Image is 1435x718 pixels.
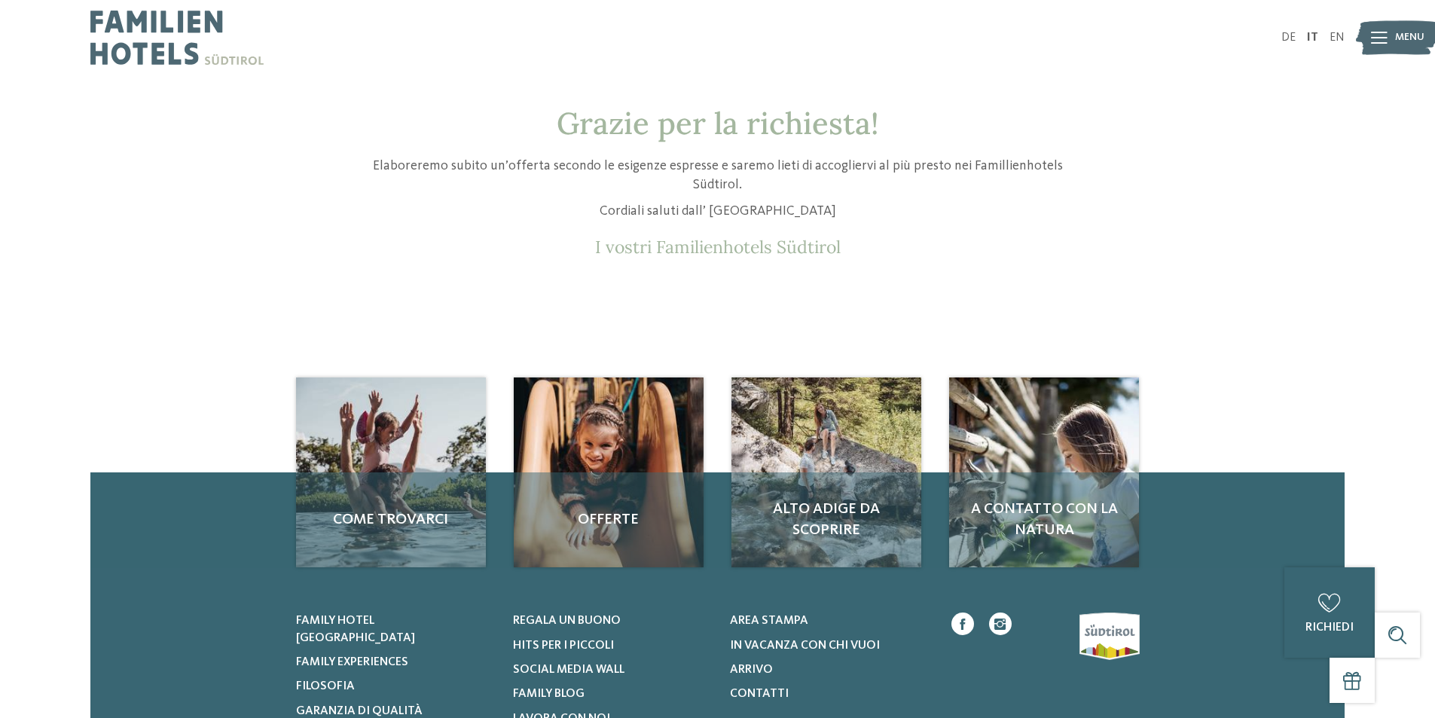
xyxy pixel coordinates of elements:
img: Richiesta [514,377,704,567]
span: Contatti [730,688,789,700]
a: Family experiences [296,654,494,671]
span: Area stampa [730,615,808,627]
a: Hits per i piccoli [513,637,711,654]
a: Arrivo [730,661,928,678]
span: Come trovarci [311,509,471,530]
img: Richiesta [731,377,921,567]
a: Richiesta Offerte [514,377,704,567]
span: A contatto con la natura [964,499,1124,541]
span: Social Media Wall [513,664,624,676]
p: I vostri Familienhotels Südtirol [360,237,1076,258]
span: Garanzia di qualità [296,705,423,717]
span: Hits per i piccoli [513,640,614,652]
span: Family Blog [513,688,585,700]
span: richiedi [1305,622,1354,634]
span: Menu [1395,30,1424,45]
a: Regala un buono [513,613,711,629]
span: Filosofia [296,680,355,692]
p: Cordiali saluti dall’ [GEOGRAPHIC_DATA] [360,202,1076,221]
span: Family hotel [GEOGRAPHIC_DATA] [296,615,415,643]
span: Arrivo [730,664,773,676]
span: Alto Adige da scoprire [747,499,906,541]
a: DE [1281,32,1296,44]
a: Filosofia [296,678,494,695]
a: Family Blog [513,686,711,702]
a: Richiesta A contatto con la natura [949,377,1139,567]
span: Grazie per la richiesta! [557,104,879,142]
a: In vacanza con chi vuoi [730,637,928,654]
a: Richiesta Alto Adige da scoprire [731,377,921,567]
span: Offerte [529,509,688,530]
a: richiedi [1284,567,1375,658]
a: Contatti [730,686,928,702]
span: Family experiences [296,656,408,668]
a: Richiesta Come trovarci [296,377,486,567]
img: Richiesta [949,377,1139,567]
img: Richiesta [296,377,486,567]
a: IT [1307,32,1318,44]
span: In vacanza con chi vuoi [730,640,880,652]
a: Social Media Wall [513,661,711,678]
a: Area stampa [730,613,928,629]
p: Elaboreremo subito un’offerta secondo le esigenze espresse e saremo lieti di accogliervi al più p... [360,157,1076,194]
a: Family hotel [GEOGRAPHIC_DATA] [296,613,494,646]
a: EN [1330,32,1345,44]
span: Regala un buono [513,615,621,627]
